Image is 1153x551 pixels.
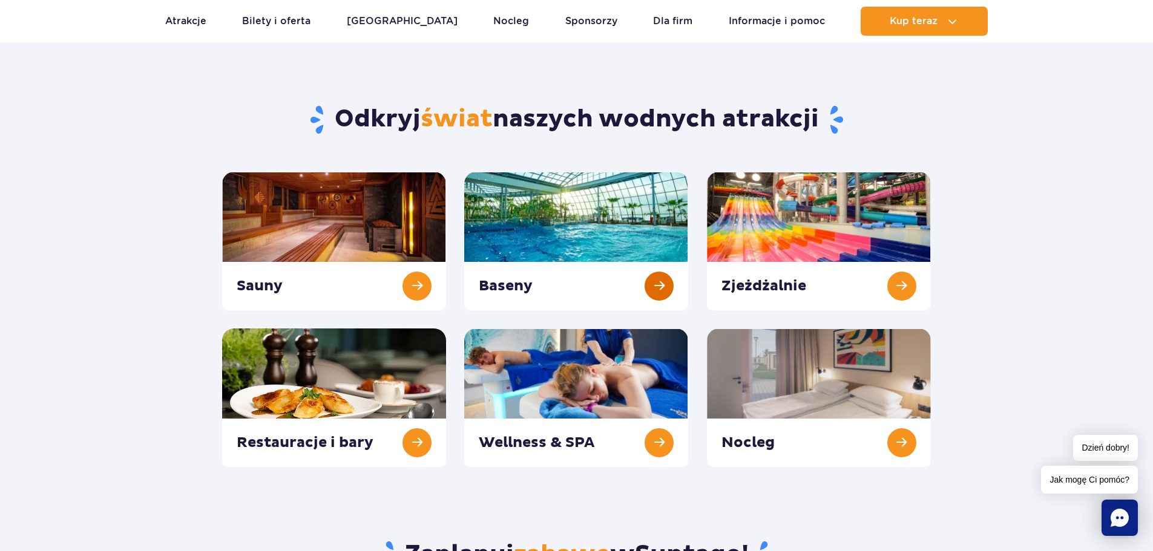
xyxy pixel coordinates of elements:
a: Informacje i pomoc [729,7,825,36]
a: Atrakcje [165,7,206,36]
span: Dzień dobry! [1073,435,1138,461]
a: Dla firm [653,7,692,36]
a: [GEOGRAPHIC_DATA] [347,7,458,36]
a: Nocleg [493,7,529,36]
span: świat [421,104,493,134]
span: Jak mogę Ci pomóc? [1041,466,1138,494]
a: Bilety i oferta [242,7,310,36]
h1: Odkryj naszych wodnych atrakcji [222,104,931,135]
div: Chat [1102,500,1138,536]
span: Kup teraz [890,16,938,27]
button: Kup teraz [861,7,988,36]
a: Sponsorzy [565,7,617,36]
